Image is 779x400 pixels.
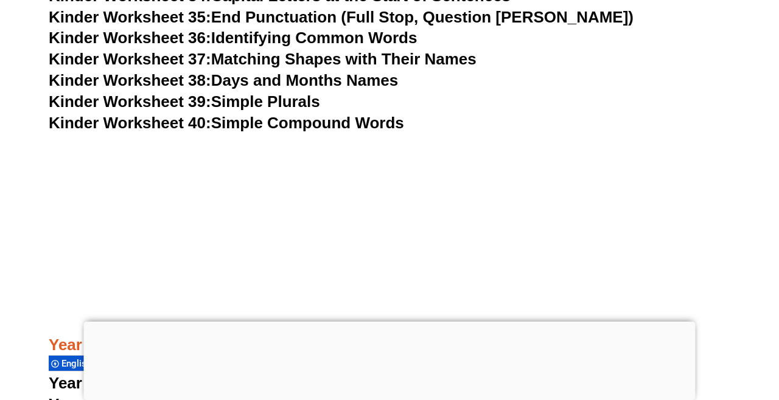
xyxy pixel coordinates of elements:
[61,358,166,369] span: English tutoring services
[49,114,211,132] span: Kinder Worksheet 40:
[84,322,696,397] iframe: Advertisement
[49,71,398,89] a: Kinder Worksheet 38:Days and Months Names
[49,50,211,68] span: Kinder Worksheet 37:
[49,8,211,26] span: Kinder Worksheet 35:
[49,8,634,26] a: Kinder Worksheet 35:End Punctuation (Full Stop, Question [PERSON_NAME])
[49,134,730,304] iframe: Advertisement
[49,335,730,356] h3: Year 1 English Worksheets
[49,374,451,392] a: Year 1 Comprehension Worksheet 1: Dinosaur's diary
[49,355,164,371] div: English tutoring services
[49,50,477,68] a: Kinder Worksheet 37:Matching Shapes with Their Names
[49,29,417,47] a: Kinder Worksheet 36:Identifying Common Words
[49,29,211,47] span: Kinder Worksheet 36:
[49,71,211,89] span: Kinder Worksheet 38:
[49,114,404,132] a: Kinder Worksheet 40:Simple Compound Words
[49,92,320,111] a: Kinder Worksheet 39:Simple Plurals
[49,92,211,111] span: Kinder Worksheet 39:
[579,263,779,400] iframe: Chat Widget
